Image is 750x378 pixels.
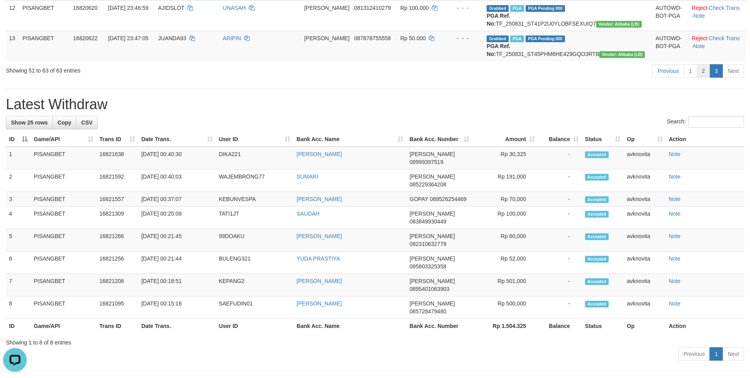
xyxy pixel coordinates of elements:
td: Rp 500,000 [472,296,538,319]
th: User ID: activate to sort column ascending [216,132,294,147]
span: Copy 089526254469 to clipboard [430,196,467,202]
td: TF_250831_ST45PHM6HE429GQO3RTB [483,31,652,61]
td: PISANGBET [31,192,96,207]
span: Rp 50.000 [400,35,426,41]
td: KEBUNVESPA [216,192,294,207]
td: Rp 501,000 [472,274,538,296]
th: User ID [216,319,294,333]
td: 16821309 [96,207,138,229]
a: Note [669,233,681,239]
a: Next [722,64,744,78]
a: SUMARI [296,173,318,180]
a: Note [693,43,705,49]
td: 7 [6,274,31,296]
td: 99DOAKU [216,229,294,251]
div: Showing 51 to 63 of 63 entries [6,63,307,74]
td: avknovita [624,207,665,229]
td: - [538,169,582,192]
a: 2 [697,64,710,78]
a: Show 25 rows [6,116,53,129]
td: [DATE] 00:40:30 [138,147,216,169]
span: GOPAY [409,196,428,202]
span: [PERSON_NAME] [304,5,350,11]
td: 16821256 [96,251,138,274]
td: 5 [6,229,31,251]
span: Copy 085803325358 to clipboard [409,263,446,270]
a: [PERSON_NAME] [296,196,342,202]
td: Rp 30,325 [472,147,538,169]
a: [PERSON_NAME] [296,233,342,239]
td: 16821638 [96,147,138,169]
td: Rp 191,000 [472,169,538,192]
td: PISANGBET [19,0,70,31]
th: Action [666,132,744,147]
span: PGA Pending [526,35,565,42]
div: - - - [448,4,480,12]
span: Copy 087878755558 to clipboard [354,35,391,41]
a: Reject [692,5,707,11]
a: Check Trans [709,35,740,41]
td: 16821266 [96,229,138,251]
td: - [538,207,582,229]
td: [DATE] 00:18:51 [138,274,216,296]
a: ARIPIN [223,35,241,41]
h1: Latest Withdraw [6,97,744,112]
span: Accepted [585,211,609,218]
td: - [538,147,582,169]
td: [DATE] 00:15:16 [138,296,216,319]
th: Date Trans.: activate to sort column ascending [138,132,216,147]
td: 12 [6,0,19,31]
th: Amount: activate to sort column ascending [472,132,538,147]
a: Note [669,196,681,202]
td: PISANGBET [31,169,96,192]
b: PGA Ref. No: [487,43,510,57]
a: Previous [678,347,710,361]
th: Bank Acc. Number: activate to sort column ascending [406,132,472,147]
a: CSV [76,116,98,129]
a: Note [669,255,681,262]
td: - [538,274,582,296]
span: Accepted [585,151,609,158]
label: Search: [667,116,744,128]
td: 1 [6,147,31,169]
td: [DATE] 00:21:45 [138,229,216,251]
td: PISANGBET [31,207,96,229]
td: avknovita [624,251,665,274]
th: ID: activate to sort column descending [6,132,31,147]
th: ID [6,319,31,333]
span: Marked by avknovita [510,35,524,42]
td: PISANGBET [31,147,96,169]
th: Status: activate to sort column ascending [582,132,624,147]
th: Trans ID: activate to sort column ascending [96,132,138,147]
a: Note [669,151,681,157]
td: BULENG321 [216,251,294,274]
td: 3 [6,192,31,207]
input: Search: [688,116,744,128]
th: Trans ID [96,319,138,333]
th: Op: activate to sort column ascending [624,132,665,147]
a: Note [669,278,681,284]
td: avknovita [624,274,665,296]
span: Grabbed [487,5,509,12]
span: PGA Pending [526,5,565,12]
td: [DATE] 00:25:08 [138,207,216,229]
span: Copy 083849930449 to clipboard [409,218,446,225]
a: 1 [684,64,697,78]
td: Rp 70,000 [472,192,538,207]
span: Accepted [585,174,609,181]
span: 16820622 [73,35,98,41]
a: Copy [52,116,76,129]
td: PISANGBET [31,251,96,274]
span: [PERSON_NAME] [409,300,455,307]
a: Note [669,173,681,180]
span: Rp 100.000 [400,5,429,11]
a: 3 [709,64,723,78]
td: avknovita [624,169,665,192]
span: Grabbed [487,35,509,42]
a: [PERSON_NAME] [296,151,342,157]
span: Copy 081312410279 to clipboard [354,5,391,11]
td: - [538,296,582,319]
td: AUTOWD-BOT-PGA [652,31,688,61]
span: Accepted [585,256,609,263]
span: [PERSON_NAME] [409,151,455,157]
